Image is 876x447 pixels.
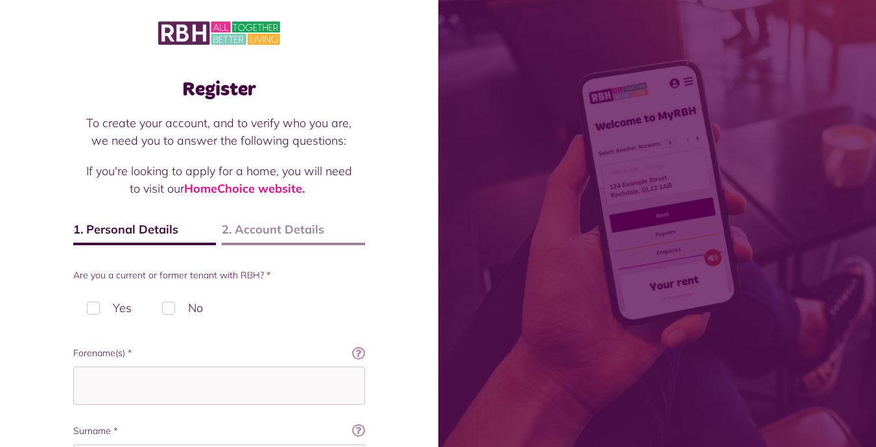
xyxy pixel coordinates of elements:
h1: Register [73,78,365,101]
label: Forename(s) * [73,346,365,360]
span: 2. Account Details [222,221,365,245]
a: HomeChoice website. [184,181,305,196]
label: Surname * [73,424,365,438]
img: MyRBH [158,19,280,47]
span: 1. Personal Details [73,221,217,245]
p: If you're looking to apply for a home, you will need to visit our [86,162,352,197]
label: No [148,289,217,327]
label: Yes [73,289,145,327]
p: To create your account, and to verify who you are, we need you to answer the following questions: [86,114,352,149]
label: Are you a current or former tenant with RBH? * [73,269,365,282]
